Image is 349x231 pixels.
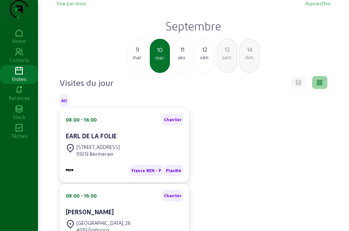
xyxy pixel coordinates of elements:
span: Vue par mois [57,0,86,6]
div: [GEOGRAPHIC_DATA], 26 [76,220,131,226]
div: 59213 Bermerain [76,150,120,157]
span: Planifié [166,168,181,173]
div: 11 [173,45,192,54]
img: B2B - PVELEC [66,169,73,172]
div: 13 [217,45,237,54]
h2: Septembre [57,19,330,33]
span: France BEN - P [132,168,161,173]
span: Chantier [164,117,181,122]
div: ven. [195,54,214,61]
div: 08:00 - 16:00 [66,116,97,123]
h4: Visites du jour [60,77,113,88]
cam-card-title: [PERSON_NAME] [66,208,114,215]
div: sam. [217,54,237,61]
div: jeu. [173,54,192,61]
div: 9 [128,45,147,54]
div: mar. [128,54,147,61]
div: 10 [151,45,169,54]
div: 14 [240,45,259,54]
span: Chantier [164,193,181,198]
div: 12 [195,45,214,54]
span: All [61,98,67,103]
div: dim. [240,54,259,61]
div: mer. [151,54,169,61]
div: [STREET_ADDRESS] [76,144,120,150]
span: Aujourd'hui [305,0,330,6]
div: 08:00 - 16:00 [66,192,97,199]
cam-card-title: EARL DE LA FOLIE [66,132,117,139]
